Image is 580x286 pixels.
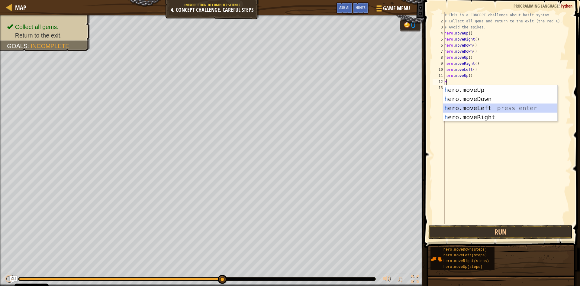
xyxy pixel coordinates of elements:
[433,24,445,30] div: 3
[27,43,31,49] span: :
[433,67,445,73] div: 10
[433,79,445,85] div: 12
[443,248,487,252] span: hero.moveDown(steps)
[339,5,350,10] span: Ask AI
[372,2,414,17] button: Game Menu
[411,21,417,29] div: 0
[433,54,445,61] div: 8
[356,5,366,10] span: Hints
[433,48,445,54] div: 7
[433,18,445,24] div: 2
[7,23,84,31] li: Collect all gems.
[433,30,445,36] div: 4
[7,31,84,40] li: Return to the exit.
[433,36,445,42] div: 5
[433,61,445,67] div: 9
[3,274,15,286] button: Ctrl + P: Pause
[443,265,483,269] span: hero.moveUp(steps)
[514,3,559,9] span: Programming language
[15,32,62,39] span: Return to the exit.
[381,274,393,286] button: Adjust volume
[396,274,406,286] button: ♫
[433,12,445,18] div: 1
[397,274,403,284] span: ♫
[7,43,27,49] span: Goals
[561,3,572,9] span: Python
[559,3,561,9] span: :
[433,42,445,48] div: 6
[443,259,489,263] span: hero.moveRight(steps)
[383,5,410,12] span: Game Menu
[433,85,445,91] div: 13
[31,43,69,49] span: Incomplete
[428,225,572,239] button: Run
[15,24,59,30] span: Collect all gems.
[430,253,442,265] img: portrait.png
[12,3,26,12] a: Map
[10,276,17,283] button: Ask AI
[400,19,420,31] div: Team 'ogres' has 0 gold.
[409,274,421,286] button: Toggle fullscreen
[443,253,487,258] span: hero.moveLeft(steps)
[336,2,353,14] button: Ask AI
[433,73,445,79] div: 11
[15,3,26,12] span: Map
